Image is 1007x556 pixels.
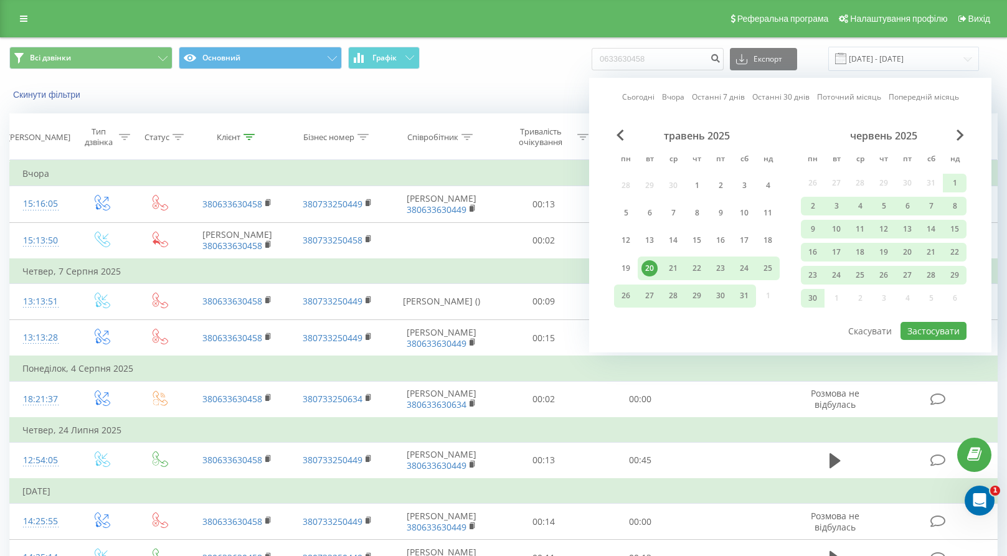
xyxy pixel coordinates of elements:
div: пн 16 черв 2025 р. [801,243,825,262]
div: Статус [144,132,169,143]
a: 380633630458 [202,332,262,344]
div: 17 [736,232,752,248]
div: нд 8 черв 2025 р. [943,197,967,215]
div: [PERSON_NAME] [7,132,70,143]
div: 2 [805,198,821,214]
div: 13 [899,221,915,237]
abbr: понеділок [803,151,822,169]
a: Останні 7 днів [692,91,745,103]
div: Співробітник [407,132,458,143]
div: 26 [618,288,634,304]
div: 18 [760,232,776,248]
span: Next Month [957,130,964,141]
div: пн 5 трав 2025 р. [614,201,638,224]
td: 00:13 [496,186,592,222]
a: 380733250458 [303,234,362,246]
div: нд 18 трав 2025 р. [756,229,780,252]
div: пт 6 черв 2025 р. [896,197,919,215]
span: Всі дзвінки [30,53,71,63]
span: Previous Month [617,130,624,141]
td: [PERSON_NAME] () [387,283,495,319]
div: 26 [876,267,892,283]
div: ср 25 черв 2025 р. [848,266,872,285]
td: 00:13 [496,442,592,479]
td: 00:09 [496,283,592,319]
td: 00:14 [496,504,592,540]
div: 11 [852,221,868,237]
abbr: неділя [759,151,777,169]
div: 12 [618,232,634,248]
div: 13:13:28 [22,326,59,350]
span: Розмова не відбулась [811,387,859,410]
div: ср 4 черв 2025 р. [848,197,872,215]
div: сб 24 трав 2025 р. [732,257,756,280]
div: пт 20 черв 2025 р. [896,243,919,262]
div: 15 [689,232,705,248]
button: Графік [348,47,420,69]
td: 00:15 [496,320,592,357]
abbr: четвер [688,151,706,169]
div: 24 [736,260,752,276]
div: 1 [689,177,705,194]
div: ср 11 черв 2025 р. [848,220,872,238]
div: пт 13 черв 2025 р. [896,220,919,238]
td: 00:02 [496,222,592,259]
abbr: вівторок [827,151,846,169]
div: вт 13 трав 2025 р. [638,229,661,252]
a: Вчора [662,91,684,103]
span: 1 [990,486,1000,496]
div: вт 27 трав 2025 р. [638,285,661,308]
div: травень 2025 [614,130,780,142]
div: 30 [712,288,729,304]
a: 380733250449 [303,295,362,307]
div: 15 [947,221,963,237]
a: 380633630458 [202,295,262,307]
a: 380733250449 [303,332,362,344]
div: ср 7 трав 2025 р. [661,201,685,224]
div: 3 [828,198,844,214]
div: пт 30 трав 2025 р. [709,285,732,308]
div: вт 10 черв 2025 р. [825,220,848,238]
div: Тип дзвінка [82,126,115,148]
div: пт 23 трав 2025 р. [709,257,732,280]
input: Пошук за номером [592,48,724,70]
div: пт 2 трав 2025 р. [709,174,732,197]
div: сб 28 черв 2025 р. [919,266,943,285]
td: [DATE] [10,479,998,504]
abbr: понеділок [617,151,635,169]
div: 8 [947,198,963,214]
div: Клієнт [217,132,240,143]
abbr: субота [735,151,754,169]
div: 12:54:05 [22,448,59,473]
div: вт 3 черв 2025 р. [825,197,848,215]
div: чт 5 черв 2025 р. [872,197,896,215]
div: 10 [828,221,844,237]
div: 16 [805,244,821,260]
div: 15:13:50 [22,229,59,253]
td: 00:45 [592,442,689,479]
div: вт 20 трав 2025 р. [638,257,661,280]
button: Всі дзвінки [9,47,173,69]
div: 16 [712,232,729,248]
div: 30 [805,290,821,306]
div: вт 6 трав 2025 р. [638,201,661,224]
div: нд 22 черв 2025 р. [943,243,967,262]
div: 22 [947,244,963,260]
div: 22 [689,260,705,276]
div: 5 [876,198,892,214]
abbr: субота [922,151,940,169]
div: 29 [689,288,705,304]
div: 18:21:37 [22,387,59,412]
td: [PERSON_NAME] [387,442,495,479]
div: чт 15 трав 2025 р. [685,229,709,252]
button: Застосувати [901,322,967,340]
div: чт 29 трав 2025 р. [685,285,709,308]
div: сб 17 трав 2025 р. [732,229,756,252]
span: Графік [372,54,397,62]
button: Основний [179,47,342,69]
div: 14 [665,232,681,248]
a: 380733250449 [303,198,362,210]
div: 25 [852,267,868,283]
div: сб 7 черв 2025 р. [919,197,943,215]
td: [PERSON_NAME] [387,186,495,222]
